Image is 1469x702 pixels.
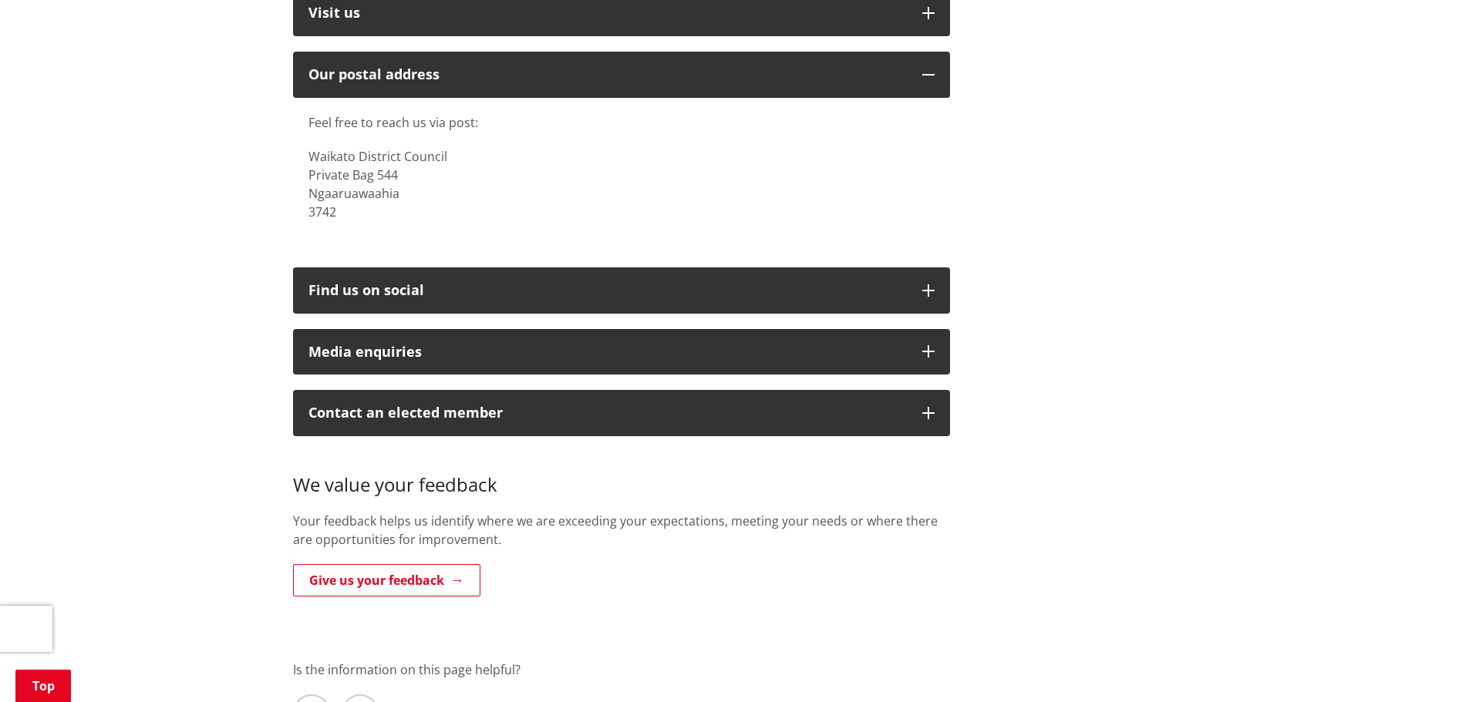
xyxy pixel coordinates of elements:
[308,283,907,298] div: Find us on social
[293,564,480,596] a: Give us your feedback
[293,512,950,549] p: Your feedback helps us identify where we are exceeding your expectations, meeting your needs or w...
[308,67,907,82] h2: Our postal address
[308,5,907,21] p: Visit us
[308,113,935,132] p: Feel free to reach us via post:
[293,329,950,375] button: Media enquiries
[15,670,71,702] a: Top
[308,405,907,421] p: Contact an elected member
[308,344,907,360] div: Media enquiries
[293,660,1177,679] p: Is the information on this page helpful?
[293,267,950,314] button: Find us on social
[1398,637,1454,693] iframe: Messenger Launcher
[293,52,950,98] button: Our postal address
[293,452,950,496] h3: We value your feedback
[293,390,950,436] button: Contact an elected member
[308,147,935,221] p: Waikato District Council Private Bag 544 Ngaaruawaahia 3742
